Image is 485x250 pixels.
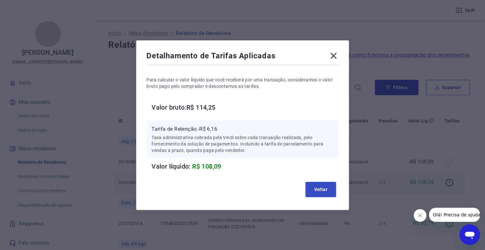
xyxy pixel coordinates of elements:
[4,4,54,10] span: Olá! Precisa de ajuda?
[305,182,336,197] button: Voltar
[146,77,339,89] p: Para calcular o valor líquido que você receberá por uma transação, consideramos o valor bruto pag...
[429,208,480,222] iframe: Mensagem da empresa
[152,102,339,113] h6: Valor bruto: R$ 114,25
[152,161,339,171] h6: Valor líquido:
[192,162,221,170] span: R$ 108,09
[459,224,480,245] iframe: Botão para abrir a janela de mensagens
[146,51,339,63] div: Detalhamento de Tarifas Aplicadas
[414,209,426,222] iframe: Fechar mensagem
[152,134,333,154] p: Taxa administrativa cobrada pela Vindi sobre cada transação realizada, pelo fornecimento da soluç...
[152,125,333,133] p: Tarifa de Retenção: -R$ 6,16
